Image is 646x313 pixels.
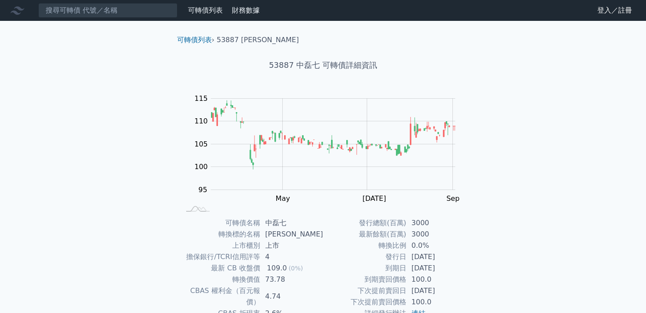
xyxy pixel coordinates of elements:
[323,274,406,285] td: 到期賣回價格
[188,6,223,14] a: 可轉債列表
[260,240,323,251] td: 上市
[181,285,260,308] td: CBAS 權利金（百元報價）
[446,194,459,203] tspan: Sep
[190,94,469,203] g: Chart
[362,194,386,203] tspan: [DATE]
[323,240,406,251] td: 轉換比例
[181,229,260,240] td: 轉換標的名稱
[260,285,323,308] td: 4.74
[406,240,466,251] td: 0.0%
[276,194,290,203] tspan: May
[323,263,406,274] td: 到期日
[217,35,299,45] li: 53887 [PERSON_NAME]
[181,274,260,285] td: 轉換價值
[177,36,212,44] a: 可轉債列表
[194,117,208,125] tspan: 110
[590,3,639,17] a: 登入／註冊
[406,263,466,274] td: [DATE]
[323,229,406,240] td: 最新餘額(百萬)
[260,251,323,263] td: 4
[406,296,466,308] td: 100.0
[406,274,466,285] td: 100.0
[181,240,260,251] td: 上市櫃別
[288,265,303,272] span: (0%)
[232,6,260,14] a: 財務數據
[194,94,208,103] tspan: 115
[194,163,208,171] tspan: 100
[177,35,214,45] li: ›
[406,229,466,240] td: 3000
[323,217,406,229] td: 發行總額(百萬)
[198,186,207,194] tspan: 95
[181,217,260,229] td: 可轉債名稱
[38,3,177,18] input: 搜尋可轉債 代號／名稱
[181,251,260,263] td: 擔保銀行/TCRI信用評等
[406,217,466,229] td: 3000
[170,59,476,71] h1: 53887 中磊七 可轉債詳細資訊
[406,285,466,296] td: [DATE]
[323,285,406,296] td: 下次提前賣回日
[323,251,406,263] td: 發行日
[181,263,260,274] td: 最新 CB 收盤價
[323,296,406,308] td: 下次提前賣回價格
[260,217,323,229] td: 中磊七
[260,229,323,240] td: [PERSON_NAME]
[406,251,466,263] td: [DATE]
[260,274,323,285] td: 73.78
[194,140,208,148] tspan: 105
[265,263,289,274] div: 109.0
